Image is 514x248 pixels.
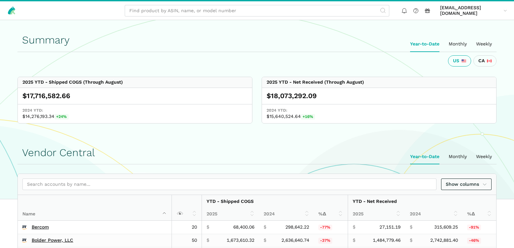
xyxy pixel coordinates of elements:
ui-tab: Year-to-Date [405,149,444,164]
th: 2024: activate to sort column ascending [405,208,463,221]
div: $18,073,292.09 [267,91,492,100]
span: $ [207,237,209,243]
th: 2025: activate to sort column ascending [202,208,259,221]
span: 315,609.25 [434,224,458,230]
span: $15,640,524.64 [267,114,492,120]
span: CA [478,58,485,64]
ui-tab: Monthly [444,149,471,164]
span: 27,151.19 [379,224,401,230]
td: -45.87% [463,234,496,247]
span: 2,742,881.40 [430,237,458,243]
span: Show columns [446,181,487,188]
th: 2025: activate to sort column ascending [348,208,405,221]
span: 1,673,610.32 [227,237,254,243]
td: 20 [172,221,202,234]
ui-tab: Weekly [471,149,497,164]
span: $ [207,224,209,230]
strong: YTD - Shipped COGS [207,199,254,204]
span: $ [353,224,355,230]
img: 243-canada-6dcbff6b5ddfbc3d576af9e026b5d206327223395eaa30c1e22b34077c083801.svg [487,59,492,63]
h1: Vendor Central [22,147,492,158]
img: 226-united-states-3a775d967d35a21fe9d819e24afa6dfbf763e8f1ec2e2b5a04af89618ae55acb.svg [462,59,466,63]
th: %Δ: activate to sort column ascending [314,208,348,221]
input: Find product by ASIN, name, or model number [125,5,389,16]
div: 2025 YTD - Shipped COGS (Through August) [22,79,123,85]
span: $14,276,193.34 [22,114,247,120]
span: $ [264,237,266,243]
span: $ [410,224,412,230]
td: -77.10% [314,221,348,234]
th: : activate to sort column ascending [172,195,202,221]
th: %Δ: activate to sort column ascending [463,208,496,221]
td: -36.52% [314,234,348,247]
div: 2025 YTD - Net Received (Through August) [267,79,364,85]
span: $ [264,224,266,230]
span: -91% [467,225,481,231]
span: -37% [318,238,332,244]
input: Search accounts by name... [22,179,436,190]
span: [EMAIL_ADDRESS][DOMAIN_NAME] [440,5,501,16]
span: $ [353,237,355,243]
a: Bolder Power, LLC [32,237,73,243]
td: -91.40% [463,221,496,234]
ui-tab: Weekly [471,37,497,52]
span: 2,636,640.74 [281,237,309,243]
ui-tab: Monthly [444,37,471,52]
th: Name : activate to sort column descending [18,195,172,221]
th: 2024: activate to sort column ascending [259,208,314,221]
span: 1,484,779.46 [373,237,401,243]
span: 68,400.06 [233,224,254,230]
span: +16% [301,114,315,120]
span: 2024 YTD: [22,108,247,114]
a: [EMAIL_ADDRESS][DOMAIN_NAME] [438,4,509,17]
a: Bercom [32,224,49,230]
td: 50 [172,234,202,247]
span: $ [410,237,412,243]
span: +24% [54,114,69,120]
a: Show columns [441,179,492,190]
span: US [453,58,459,64]
span: -46% [467,238,481,244]
div: $17,716,582.66 [22,91,247,100]
span: -77% [318,225,332,231]
h1: Summary [22,34,492,46]
span: 298,642.22 [285,224,309,230]
span: 2024 YTD: [267,108,492,114]
ui-tab: Year-to-Date [405,37,444,52]
strong: YTD - Net Received [353,199,397,204]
